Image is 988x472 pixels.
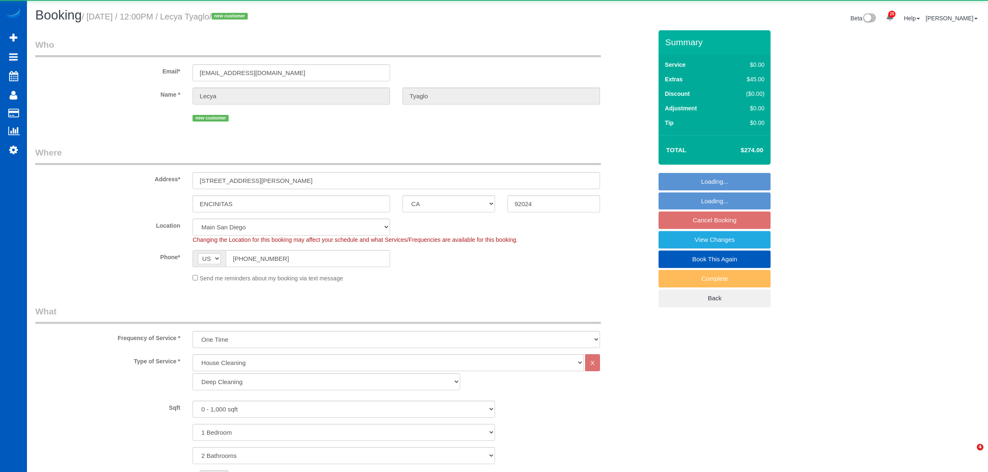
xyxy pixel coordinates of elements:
input: City* [193,195,390,212]
span: Changing the Location for this booking may affect your schedule and what Services/Frequencies are... [193,236,517,243]
div: $0.00 [729,119,764,127]
label: Tip [665,119,673,127]
label: Adjustment [665,104,697,112]
small: / [DATE] / 12:00PM / Lecya Tyaglo [82,12,250,21]
a: Book This Again [659,251,771,268]
a: View Changes [659,231,771,248]
label: Address* [29,172,186,183]
strong: Total [666,146,686,153]
span: 25 [888,11,895,17]
div: ($0.00) [729,90,764,98]
h4: $274.00 [716,147,763,154]
a: 25 [882,8,898,27]
label: Frequency of Service * [29,331,186,342]
input: Phone* [226,250,390,267]
span: new customer [212,13,248,19]
legend: Where [35,146,601,165]
span: Send me reminders about my booking via text message [200,275,343,282]
label: Email* [29,64,186,75]
span: / [209,12,250,21]
label: Discount [665,90,690,98]
legend: What [35,305,601,324]
input: Email* [193,64,390,81]
label: Sqft [29,401,186,412]
span: new customer [193,115,229,122]
input: Zip Code* [507,195,600,212]
label: Phone* [29,250,186,261]
img: Automaid Logo [5,8,22,20]
div: $0.00 [729,104,764,112]
label: Name * [29,88,186,99]
label: Service [665,61,686,69]
label: Type of Service * [29,354,186,365]
img: New interface [862,13,876,24]
a: Beta [851,15,876,22]
legend: Who [35,39,601,57]
h3: Summary [665,37,766,47]
div: $45.00 [729,75,764,83]
span: Booking [35,8,82,22]
iframe: Intercom live chat [960,444,980,464]
a: Back [659,290,771,307]
div: $0.00 [729,61,764,69]
input: First Name* [193,88,390,105]
label: Extras [665,75,683,83]
a: Help [904,15,920,22]
input: Last Name* [403,88,600,105]
label: Location [29,219,186,230]
a: [PERSON_NAME] [926,15,978,22]
span: 4 [977,444,983,450]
